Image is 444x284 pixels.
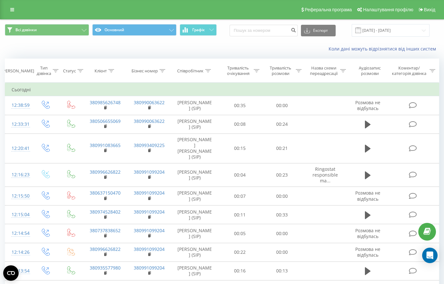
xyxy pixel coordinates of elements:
input: Пошук за номером [230,25,298,36]
td: [PERSON_NAME] (SIP) [171,163,219,187]
div: Коментар/категорія дзвінка [390,65,428,76]
td: [PERSON_NAME] (SIP) [171,206,219,224]
div: Клієнт [95,68,107,74]
td: 00:33 [261,206,303,224]
td: Сьогодні [5,83,439,96]
div: 12:15:50 [12,190,26,202]
a: 380991099204 [134,209,165,215]
button: Open CMP widget [3,265,19,281]
td: 00:04 [219,163,261,187]
span: Вихід [424,7,435,12]
td: 00:00 [261,243,303,261]
td: 00:13 [261,261,303,280]
div: Тривалість очікування [224,65,252,76]
button: Експорт [301,25,336,36]
td: 00:35 [219,96,261,115]
a: 380737838652 [90,227,121,234]
div: Назва схеми переадресації [309,65,338,76]
td: [PERSON_NAME] (SIP) [171,243,219,261]
td: 00:15 [219,133,261,163]
td: 00:23 [261,163,303,187]
a: 380991099204 [134,169,165,175]
a: 380991083665 [90,142,121,148]
div: [PERSON_NAME] [2,68,34,74]
td: 00:16 [219,261,261,280]
div: 12:38:59 [12,99,26,112]
td: [PERSON_NAME] [PERSON_NAME] (SIP) [171,133,219,163]
a: 380990063622 [134,99,165,105]
a: 380974528402 [90,209,121,215]
td: [PERSON_NAME] (SIP) [171,187,219,206]
button: Всі дзвінки [5,24,89,36]
div: 12:20:41 [12,142,26,155]
a: 380991099204 [134,265,165,271]
a: 380637150470 [90,190,121,196]
td: 00:07 [219,187,261,206]
div: 12:14:26 [12,246,26,259]
td: [PERSON_NAME] (SIP) [171,96,219,115]
a: 380506655069 [90,118,121,124]
button: Графік [180,24,217,36]
a: 380991099204 [134,227,165,234]
span: Всі дзвінки [15,27,37,32]
td: 00:00 [261,187,303,206]
td: 00:22 [219,243,261,261]
span: Розмова не відбулась [355,227,380,239]
span: Графік [192,28,205,32]
div: Open Intercom Messenger [422,248,438,263]
a: 380993409225 [134,142,165,148]
span: Розмова не відбулась [355,99,380,111]
div: 12:33:31 [12,118,26,131]
td: [PERSON_NAME] (SIP) [171,261,219,280]
div: 12:15:04 [12,208,26,221]
a: 380991099204 [134,190,165,196]
div: Співробітник [177,68,204,74]
a: 380996626822 [90,169,121,175]
div: Статус [63,68,76,74]
div: 12:16:23 [12,169,26,181]
span: Розмова не відбулась [355,190,380,202]
div: 12:14:54 [12,227,26,240]
td: 00:24 [261,115,303,133]
td: [PERSON_NAME] (SIP) [171,224,219,243]
td: 00:11 [219,206,261,224]
a: 380996626822 [90,246,121,252]
td: 00:00 [261,96,303,115]
td: [PERSON_NAME] (SIP) [171,115,219,133]
button: Основний [92,24,177,36]
span: Налаштування профілю [363,7,413,12]
span: Реферальна програма [305,7,352,12]
td: 00:05 [219,224,261,243]
div: Аудіозапис розмови [353,65,387,76]
div: 12:13:54 [12,265,26,277]
span: Ringostat responsible ma... [313,166,338,184]
a: 380985626748 [90,99,121,105]
div: Тривалість розмови [267,65,294,76]
div: Тип дзвінка [37,65,51,76]
td: 00:00 [261,224,303,243]
a: Коли дані можуть відрізнятися вiд інших систем [329,46,439,52]
a: 380991099204 [134,246,165,252]
span: Розмова не відбулась [355,246,380,258]
a: 380935577980 [90,265,121,271]
td: 00:08 [219,115,261,133]
div: Бізнес номер [131,68,158,74]
a: 380990063622 [134,118,165,124]
td: 00:21 [261,133,303,163]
